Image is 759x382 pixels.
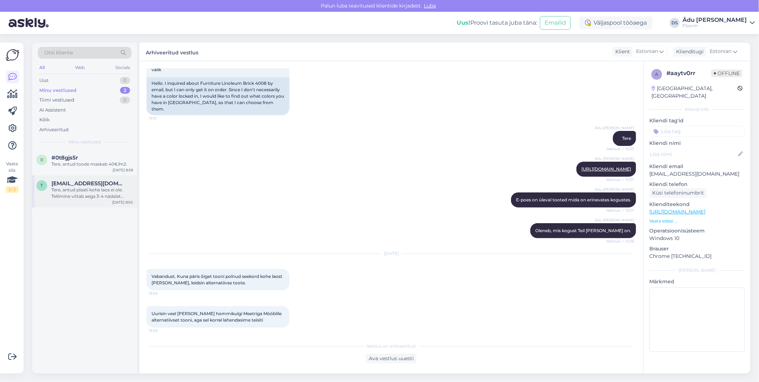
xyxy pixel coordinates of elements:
p: Kliendi telefon [649,181,745,188]
span: Uurisin veel [PERSON_NAME] hommikulgi Meetriga Mööblile alternatiivset tooni, aga sel korral lahe... [152,311,283,323]
div: Vaata siia [6,161,19,193]
div: # aaytv0rr [666,69,711,78]
div: [GEOGRAPHIC_DATA], [GEOGRAPHIC_DATA] [651,85,738,100]
div: Floorin [683,23,747,29]
div: [DATE] 8:50 [112,200,133,205]
div: Ädu [PERSON_NAME] [683,17,747,23]
div: Arhiveeritud [39,126,69,133]
p: Brauser [649,245,745,253]
span: Offline [711,69,743,77]
p: [EMAIL_ADDRESS][DOMAIN_NAME] [649,170,745,178]
div: Küsi telefoninumbrit [649,188,707,198]
div: Web [74,63,86,72]
div: [DATE] [147,250,636,257]
p: Märkmed [649,278,745,285]
div: Proovi tasuta juba täna: [457,19,537,27]
span: t [41,183,43,188]
span: Estonian [710,48,731,55]
p: Kliendi nimi [649,139,745,147]
div: DS [670,18,680,28]
span: Ädu [PERSON_NAME] [595,125,634,131]
span: Nähtud ✓ 13:37 [606,208,634,213]
input: Lisa tag [649,126,745,137]
span: Nähtud ✓ 13:37 [606,177,634,182]
div: Hello. I inquired about Furniture Linoleum Brick 4008 by email, but I can only get it on order. S... [147,77,289,115]
p: Windows 10 [649,235,745,242]
p: Kliendi email [649,163,745,170]
span: a [655,72,659,77]
div: Tere, antud plaati kohe laos ei ole. Tellimine võtab aega 3-4 nädalat alates tellimise hetkest. [51,187,133,200]
span: Ädu [PERSON_NAME] [595,217,634,223]
div: Kliendi info [649,106,745,113]
div: Tere, antud toode maskab 40€/m2. [51,161,133,167]
div: Tiimi vestlused [39,97,74,104]
div: 0 [120,77,130,84]
div: Kõik [39,116,50,123]
div: [PERSON_NAME] [649,267,745,274]
p: Kliendi tag'id [649,117,745,124]
div: Socials [114,63,132,72]
span: Oleneb, mis kogust Teil [PERSON_NAME] on. [535,228,631,233]
span: 13:13 [149,116,175,121]
a: [URL][DOMAIN_NAME] [649,209,705,215]
div: Uus [39,77,48,84]
img: Askly Logo [6,48,19,62]
a: [URL][DOMAIN_NAME] [581,166,631,172]
span: Tere [622,136,631,141]
div: Ava vestlus uuesti [366,354,417,363]
div: 0 [120,97,130,104]
div: AI Assistent [39,107,66,114]
span: E-poes on üleval tooted mida on erinevates kogustes. [516,197,631,202]
div: Väljaspool tööaega [579,16,653,29]
span: Vabandust. Kuna päris õiget tooni polnud seekord kohe laost [PERSON_NAME], leidsin alternatiivse ... [152,274,283,285]
div: [DATE] 8:58 [113,167,133,173]
span: Nähtud ✓ 13:38 [606,239,634,244]
p: Vaata edasi ... [649,218,745,224]
div: Klient [612,48,630,55]
a: Ädu [PERSON_NAME]Floorin [683,17,755,29]
button: Emailid [540,16,571,30]
div: Klienditugi [673,48,704,55]
span: Ädu [PERSON_NAME] [595,187,634,192]
span: 0 [40,157,43,162]
span: Otsi kliente [44,49,73,57]
span: tauno@imedia.ee [51,180,126,187]
div: 2 [120,87,130,94]
div: All [38,63,46,72]
span: 13:09 [149,328,175,333]
p: Operatsioonisüsteem [649,227,745,235]
span: Vestlus on arhiveeritud [367,343,416,349]
span: Estonian [636,48,658,55]
span: #0t8gjs5r [51,155,78,161]
span: 13:09 [149,291,175,296]
span: Ädu [PERSON_NAME] [595,156,634,161]
div: Minu vestlused [39,87,76,94]
label: Arhiveeritud vestlus [146,47,198,57]
span: Luba [422,3,438,9]
input: Lisa nimi [650,150,736,158]
div: 2 / 3 [6,186,19,193]
p: Chrome [TECHNICAL_ID] [649,253,745,260]
p: Klienditeekond [649,201,745,208]
span: Nähtud ✓ 13:37 [606,146,634,152]
b: Uus! [457,19,470,26]
span: Minu vestlused [69,139,101,145]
